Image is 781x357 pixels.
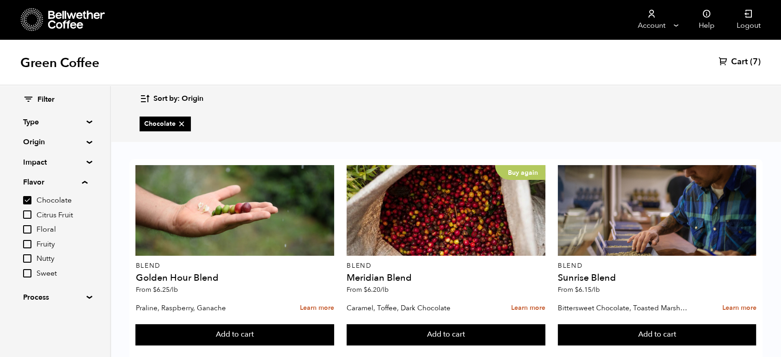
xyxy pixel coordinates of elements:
[23,210,31,219] input: Citrus Fruit
[347,324,545,345] button: Add to cart
[575,285,579,294] span: $
[722,298,756,318] a: Learn more
[558,301,693,315] p: Bittersweet Chocolate, Toasted Marshmallow, Candied Orange, Praline
[135,301,270,315] p: Praline, Raspberry, Ganache
[23,177,87,188] summary: Flavor
[23,240,31,248] input: Fruity
[558,273,757,283] h4: Sunrise Blend
[37,269,87,279] span: Sweet
[347,165,545,256] a: Buy again
[347,301,482,315] p: Caramel, Toffee, Dark Chocolate
[575,285,600,294] bdi: 6.15
[135,285,177,294] span: From
[558,263,757,269] p: Blend
[23,254,31,263] input: Nutty
[135,324,334,345] button: Add to cart
[364,285,367,294] span: $
[169,285,177,294] span: /lb
[153,94,203,104] span: Sort by: Origin
[380,285,389,294] span: /lb
[20,55,99,71] h1: Green Coffee
[37,254,87,264] span: Nutty
[347,263,545,269] p: Blend
[300,298,334,318] a: Learn more
[23,196,31,204] input: Chocolate
[347,273,545,283] h4: Meridian Blend
[495,165,545,180] p: Buy again
[23,269,31,277] input: Sweet
[23,136,87,148] summary: Origin
[135,273,334,283] h4: Golden Hour Blend
[23,117,87,128] summary: Type
[592,285,600,294] span: /lb
[364,285,389,294] bdi: 6.20
[153,285,177,294] bdi: 6.25
[719,56,761,68] a: Cart (7)
[144,119,186,129] span: Chocolate
[37,210,87,221] span: Citrus Fruit
[153,285,156,294] span: $
[140,88,203,110] button: Sort by: Origin
[23,157,87,168] summary: Impact
[135,263,334,269] p: Blend
[37,225,87,235] span: Floral
[558,285,600,294] span: From
[558,324,757,345] button: Add to cart
[731,56,748,68] span: Cart
[37,196,87,206] span: Chocolate
[750,56,761,68] span: (7)
[37,95,55,105] span: Filter
[37,240,87,250] span: Fruity
[511,298,545,318] a: Learn more
[23,292,87,303] summary: Process
[347,285,389,294] span: From
[23,225,31,234] input: Floral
